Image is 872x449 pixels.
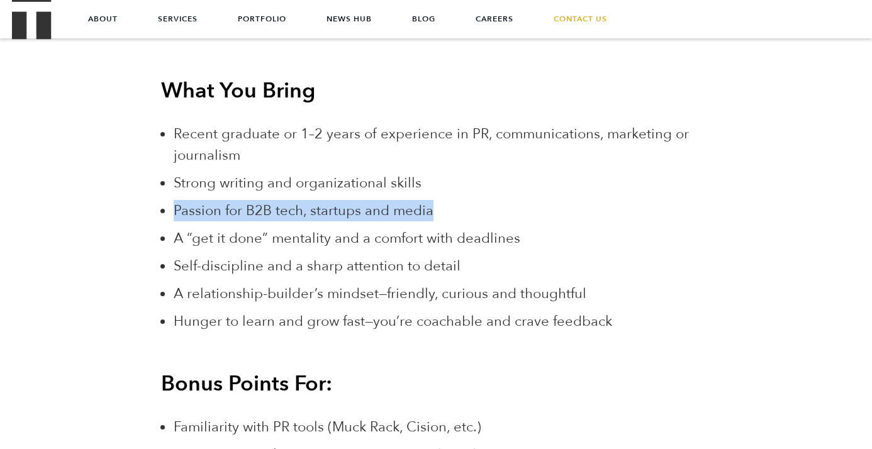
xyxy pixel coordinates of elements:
span: Familiarity with PR tools (Muck Rack, Cision, etc.) [174,418,481,436]
b: Bonus Points For: [161,369,332,398]
span: Passion for B2B tech, startups and media [174,201,433,220]
span: A “get it done” mentality and a comfort with deadlines [174,229,520,248]
b: What You Bring [161,76,315,105]
span: Recent graduate or 1–2 years of experience in PR, communications, marketing or journalism [174,125,689,165]
span: Self-discipline and a sharp attention to detail [174,257,461,275]
span: Hunger to learn and grow fast—you’re coachable and crave feedback [174,312,612,331]
span: A relationship-builder’s mindset—friendly, curious and thoughtful [174,284,586,303]
span: Strong writing and organizational skills [174,174,422,192]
